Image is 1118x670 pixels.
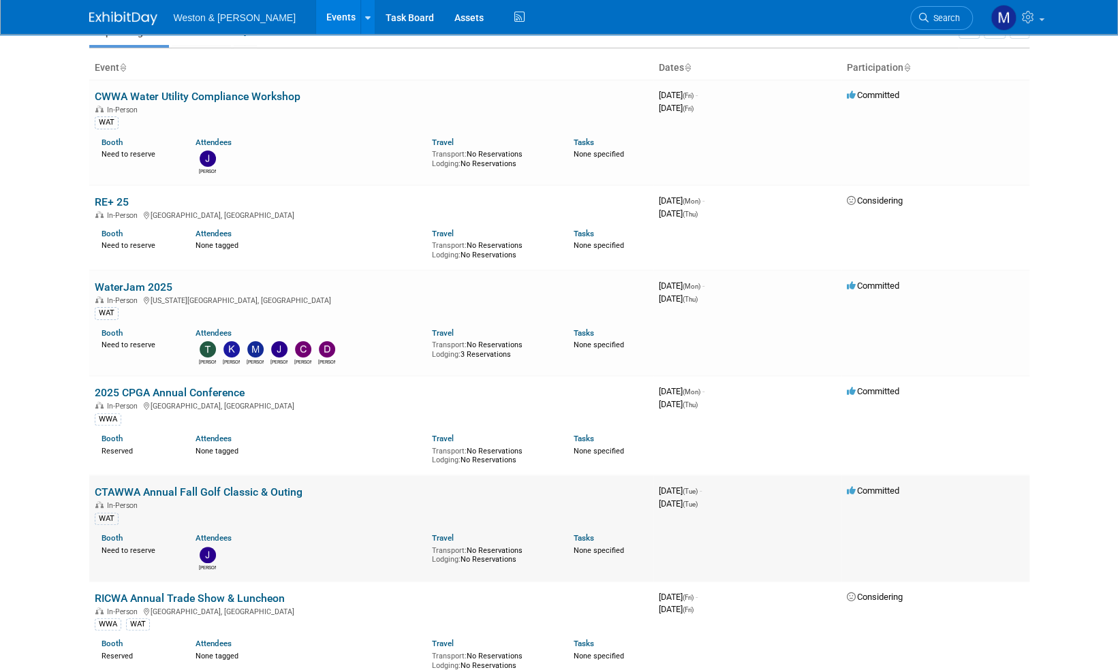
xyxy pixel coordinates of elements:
[432,150,467,159] span: Transport:
[574,434,594,443] a: Tasks
[659,281,704,291] span: [DATE]
[196,238,422,251] div: None tagged
[200,341,216,357] img: Tony Zerilli
[929,13,960,23] span: Search
[95,307,119,319] div: WAT
[95,294,648,305] div: [US_STATE][GEOGRAPHIC_DATA], [GEOGRAPHIC_DATA]
[574,229,594,238] a: Tasks
[574,639,594,648] a: Tasks
[107,211,142,220] span: In-Person
[683,296,698,303] span: (Thu)
[102,147,176,159] div: Need to reserve
[432,543,553,564] div: No Reservations No Reservations
[107,501,142,510] span: In-Person
[95,281,172,293] a: WaterJam 2025
[247,341,264,357] img: Margaret McCarthy
[683,500,698,508] span: (Tue)
[653,57,841,80] th: Dates
[432,229,454,238] a: Travel
[196,229,232,238] a: Attendees
[432,546,467,555] span: Transport:
[295,341,311,357] img: Charles Gant
[683,283,700,290] span: (Mon)
[95,195,129,208] a: RE+ 25
[432,328,454,338] a: Travel
[102,338,176,350] div: Need to reserve
[574,533,594,543] a: Tasks
[95,501,104,508] img: In-Person Event
[95,116,119,129] div: WAT
[95,90,300,103] a: CWWA Water Utility Compliance Workshop
[102,543,176,556] div: Need to reserve
[683,401,698,409] span: (Thu)
[107,106,142,114] span: In-Person
[196,138,232,147] a: Attendees
[432,138,454,147] a: Travel
[696,90,698,100] span: -
[95,607,104,614] img: In-Person Event
[89,12,157,25] img: ExhibitDay
[102,444,176,456] div: Reserved
[200,150,216,167] img: John Jolls
[102,238,176,251] div: Need to reserve
[95,402,104,409] img: In-Person Event
[102,138,123,147] a: Booth
[432,241,467,250] span: Transport:
[432,533,454,543] a: Travel
[659,195,704,206] span: [DATE]
[432,649,553,670] div: No Reservations No Reservations
[95,386,245,399] a: 2025 CPGA Annual Conference
[659,386,704,396] span: [DATE]
[574,340,624,349] span: None specified
[659,498,698,509] span: [DATE]
[702,195,704,206] span: -
[95,592,285,605] a: RICWA Annual Trade Show & Luncheon
[432,444,553,465] div: No Reservations No Reservations
[659,293,698,304] span: [DATE]
[196,639,232,648] a: Attendees
[107,607,142,616] span: In-Person
[196,533,232,543] a: Attendees
[991,5,1016,31] img: Mary Ann Trujillo
[102,229,123,238] a: Booth
[126,618,150,631] div: WAT
[432,555,461,564] span: Lodging:
[196,328,232,338] a: Attendees
[696,592,698,602] span: -
[199,357,216,366] div: Tony Zerilli
[574,150,624,159] span: None specified
[683,105,694,112] span: (Fri)
[318,357,335,366] div: David Black
[683,388,700,396] span: (Mon)
[683,594,694,601] span: (Fri)
[847,386,899,396] span: Committed
[432,251,461,259] span: Lodging:
[659,103,694,113] span: [DATE]
[574,328,594,338] a: Tasks
[910,6,973,30] a: Search
[574,241,624,250] span: None specified
[683,488,698,495] span: (Tue)
[95,413,121,426] div: WWA
[200,547,216,563] img: John Jolls
[95,400,648,411] div: [GEOGRAPHIC_DATA], [GEOGRAPHIC_DATA]
[683,210,698,218] span: (Thu)
[574,138,594,147] a: Tasks
[107,402,142,411] span: In-Person
[683,92,694,99] span: (Fri)
[574,652,624,660] span: None specified
[659,399,698,409] span: [DATE]
[841,57,1029,80] th: Participation
[684,62,691,73] a: Sort by Start Date
[196,444,422,456] div: None tagged
[683,606,694,613] span: (Fri)
[102,649,176,661] div: Reserved
[199,167,216,175] div: John Jolls
[659,90,698,100] span: [DATE]
[119,62,126,73] a: Sort by Event Name
[223,341,240,357] img: Kevin MacKinnon
[95,485,302,498] a: CTAWWA Annual Fall Golf Classic & Outing
[271,341,288,357] img: Jason Gillespie
[199,563,216,571] div: John Jolls
[847,195,903,206] span: Considering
